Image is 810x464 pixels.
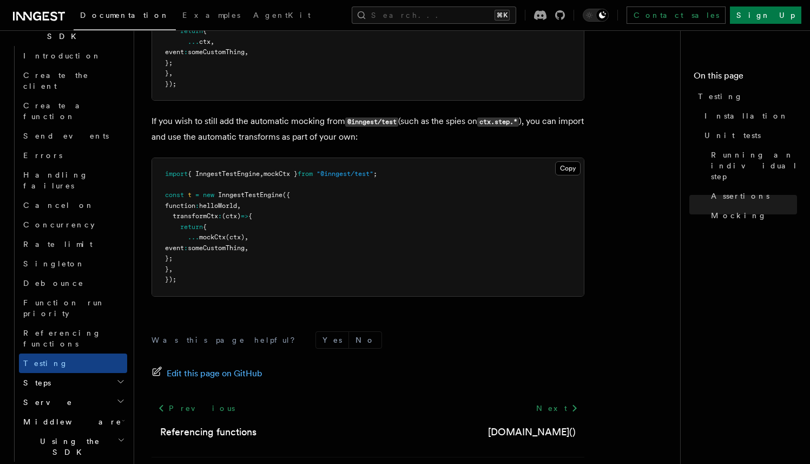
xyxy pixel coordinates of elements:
a: Testing [694,87,797,106]
a: Testing [19,354,127,373]
span: return [180,27,203,35]
span: Introduction [23,51,101,60]
span: : [184,244,188,252]
span: Steps [19,377,51,388]
span: Concurrency [23,220,95,229]
span: (ctx) [226,233,245,241]
a: Installation [700,106,797,126]
a: Edit this page on GitHub [152,366,262,381]
span: Cancel on [23,201,94,210]
button: Middleware [19,412,127,432]
span: const [165,191,184,199]
a: Function run priority [19,293,127,323]
span: event [165,48,184,56]
a: Previous [152,398,241,418]
span: Serve [19,397,73,408]
span: , [245,233,248,241]
p: Was this page helpful? [152,335,302,345]
span: ... [188,233,199,241]
span: ... [188,38,199,45]
a: Next [530,398,584,418]
div: TypeScript SDK [9,46,127,462]
span: new [203,191,214,199]
span: Create a function [23,101,88,121]
span: ; [373,170,377,178]
span: someCustomThing [188,244,245,252]
span: Using the SDK [19,436,117,458]
span: Referencing functions [23,329,101,348]
span: { [203,223,207,231]
span: Mocking [711,210,767,221]
span: Assertions [711,191,769,201]
span: }); [165,276,176,283]
span: Documentation [80,11,169,19]
span: (ctx) [222,212,241,220]
span: Create the client [23,71,89,90]
code: ctx.step.* [477,117,519,127]
span: Testing [698,91,743,102]
span: Middleware [19,416,122,427]
span: return [180,223,203,231]
button: Using the SDK [19,432,127,462]
a: Concurrency [19,215,127,234]
span: mockCtx [199,233,226,241]
span: Unit tests [704,130,761,141]
p: If you wish to still add the automatic mocking from (such as the spies on ), you can import and u... [152,114,584,145]
a: Mocking [707,206,797,225]
span: InngestTestEngine [218,191,282,199]
button: Toggle dark mode [583,9,609,22]
span: Running an individual step [711,149,798,182]
span: Send events [23,132,109,140]
button: No [349,332,381,348]
span: transformCtx [173,212,218,220]
h4: On this page [694,69,797,87]
span: : [195,202,199,210]
a: Assertions [707,186,797,206]
span: Function run priority [23,298,105,318]
span: Examples [182,11,240,19]
span: , [210,38,214,45]
a: Contact sales [627,6,726,24]
span: }; [165,59,173,67]
a: Send events [19,126,127,146]
button: TypeScript SDK [9,16,127,46]
span: import [165,170,188,178]
span: , [245,244,248,252]
span: t [188,191,192,199]
span: Testing [23,359,68,368]
span: mockCtx } [264,170,298,178]
span: ctx [199,38,210,45]
span: }); [165,80,176,88]
span: , [260,170,264,178]
span: => [241,212,248,220]
a: Running an individual step [707,145,797,186]
a: [DOMAIN_NAME]() [488,424,576,440]
span: helloWorld [199,202,237,210]
span: Handling failures [23,171,88,190]
span: , [169,265,173,273]
a: Referencing functions [160,424,256,440]
kbd: ⌘K [495,10,510,21]
span: Singleton [23,259,85,268]
a: Rate limit [19,234,127,254]
a: Introduction [19,46,127,66]
button: Search...⌘K [352,6,516,24]
button: Copy [555,161,581,175]
span: TypeScript SDK [9,20,117,42]
span: AgentKit [253,11,311,19]
span: someCustomThing [188,48,245,56]
span: function [165,202,195,210]
a: Errors [19,146,127,165]
span: Rate limit [23,240,93,249]
a: AgentKit [247,3,317,29]
span: Installation [704,110,788,121]
code: @inngest/test [345,117,398,127]
a: Cancel on [19,195,127,215]
a: Handling failures [19,165,127,195]
span: } [165,265,169,273]
span: { [203,27,207,35]
span: : [184,48,188,56]
span: , [245,48,248,56]
span: : [218,212,222,220]
span: from [298,170,313,178]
